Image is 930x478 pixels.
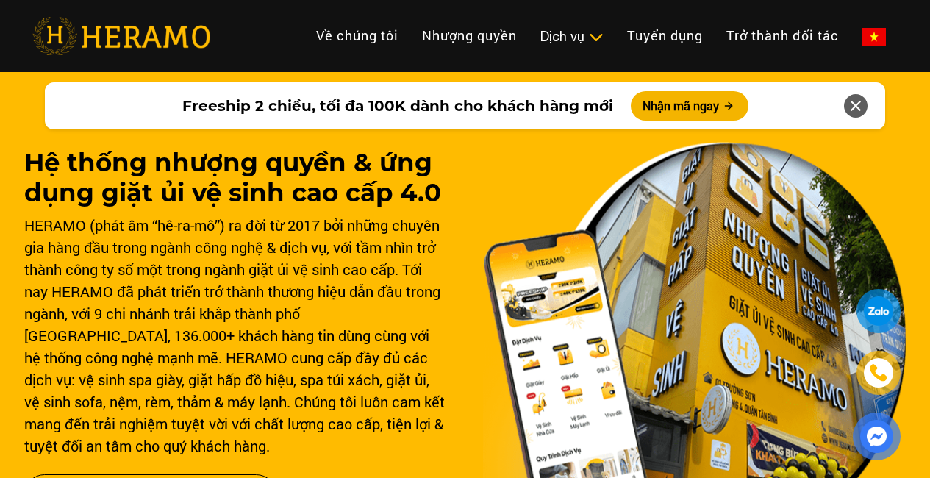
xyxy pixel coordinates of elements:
button: Nhận mã ngay [631,91,748,121]
span: Freeship 2 chiều, tối đa 100K dành cho khách hàng mới [182,95,613,117]
h1: Hệ thống nhượng quyền & ứng dụng giặt ủi vệ sinh cao cấp 4.0 [24,148,448,208]
a: Về chúng tôi [304,20,410,51]
img: subToggleIcon [588,30,604,45]
img: heramo-logo.png [32,17,210,55]
a: Tuyển dụng [615,20,715,51]
img: phone-icon [869,363,889,382]
div: Dịch vụ [540,26,604,46]
div: HERAMO (phát âm “hê-ra-mô”) ra đời từ 2017 bởi những chuyên gia hàng đầu trong ngành công nghệ & ... [24,214,448,457]
a: Nhượng quyền [410,20,529,51]
a: phone-icon [858,352,900,394]
a: Trở thành đối tác [715,20,851,51]
img: vn-flag.png [862,28,886,46]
